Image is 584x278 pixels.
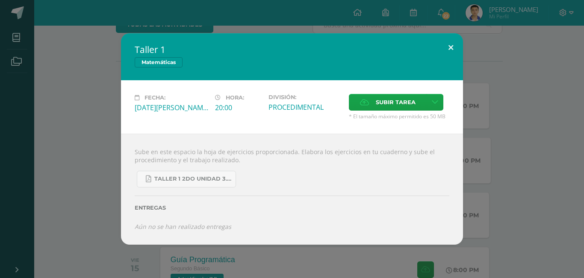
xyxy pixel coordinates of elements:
[226,94,244,101] span: Hora:
[268,94,342,100] label: División:
[145,94,165,101] span: Fecha:
[439,33,463,62] button: Close (Esc)
[376,94,416,110] span: Subir tarea
[268,102,342,112] div: PROCEDIMENTAL
[135,205,449,211] label: Entregas
[154,176,231,182] span: Taller 1 2do Unidad 3.pdf
[137,171,236,187] a: Taller 1 2do Unidad 3.pdf
[135,222,231,231] i: Aún no se han realizado entregas
[215,103,262,112] div: 20:00
[135,57,183,67] span: Matemáticas
[349,113,449,120] span: * El tamaño máximo permitido es 50 MB
[135,103,208,112] div: [DATE][PERSON_NAME]
[121,134,463,245] div: Sube en este espacio la hoja de ejercicios proporcionada. Elabora los ejercicios en tu cuaderno y...
[135,44,449,56] h2: Taller 1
